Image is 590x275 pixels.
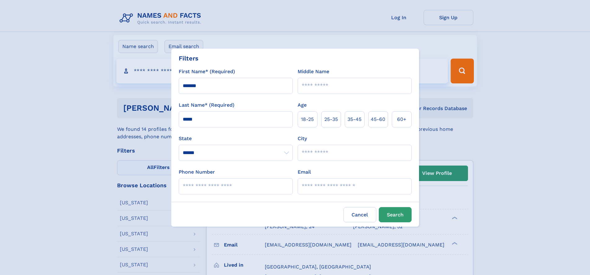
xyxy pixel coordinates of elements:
label: City [298,135,307,142]
label: Middle Name [298,68,329,75]
label: Age [298,101,307,109]
span: 60+ [397,116,406,123]
label: Last Name* (Required) [179,101,234,109]
label: First Name* (Required) [179,68,235,75]
span: 35‑45 [347,116,361,123]
span: 18‑25 [301,116,314,123]
label: Email [298,168,311,176]
label: State [179,135,293,142]
label: Cancel [343,207,376,222]
span: 45‑60 [371,116,385,123]
label: Phone Number [179,168,215,176]
div: Filters [179,54,199,63]
span: 25‑35 [324,116,338,123]
button: Search [379,207,412,222]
